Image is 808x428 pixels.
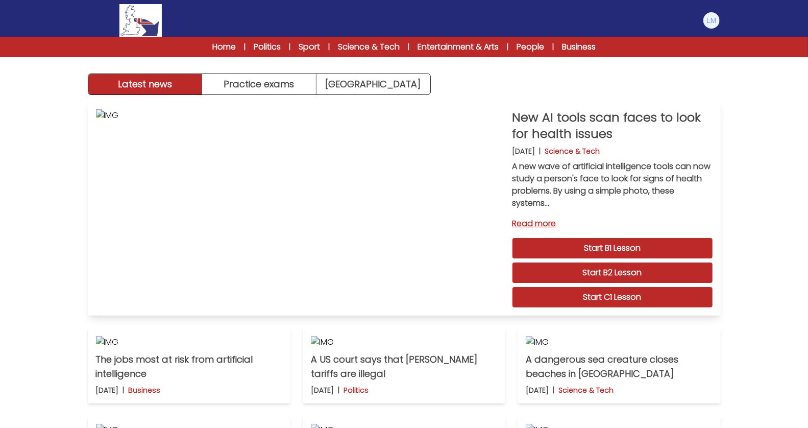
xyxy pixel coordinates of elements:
p: A US court says that [PERSON_NAME] tariffs are illegal [311,352,497,381]
a: Logo [88,4,194,37]
span: | [552,42,554,52]
a: People [517,41,544,53]
span: | [328,42,330,52]
a: Start B1 Lesson [512,238,713,258]
a: Sport [299,41,320,53]
button: Practice exams [202,74,316,94]
p: Science & Tech [545,146,600,156]
b: | [338,385,339,395]
a: IMG A US court says that [PERSON_NAME] tariffs are illegal [DATE] | Politics [303,328,505,403]
p: A new wave of artificial intelligence tools can now study a person's face to look for signs of he... [512,160,713,209]
p: [DATE] [526,385,549,395]
img: IMG [96,336,282,348]
img: Leonardo Magnolfi [703,12,720,29]
span: | [507,42,508,52]
p: Science & Tech [558,385,614,395]
a: Entertainment & Arts [418,41,499,53]
a: [GEOGRAPHIC_DATA] [316,74,430,94]
a: Start C1 Lesson [512,287,713,307]
p: New AI tools scan faces to look for health issues [512,109,713,142]
a: Business [562,41,596,53]
b: | [540,146,541,156]
a: Politics [254,41,281,53]
button: Latest news [88,74,203,94]
p: Politics [344,385,369,395]
p: [DATE] [311,385,334,395]
p: [DATE] [512,146,535,156]
span: | [408,42,409,52]
a: Read more [512,218,713,230]
p: Business [129,385,161,395]
a: IMG The jobs most at risk from artificial intelligence [DATE] | Business [88,328,290,403]
p: The jobs most at risk from artificial intelligence [96,352,282,381]
p: [DATE] [96,385,119,395]
a: Start B2 Lesson [512,263,713,283]
span: | [289,42,290,52]
span: | [244,42,246,52]
img: IMG [526,336,712,348]
p: A dangerous sea creature closes beaches in [GEOGRAPHIC_DATA] [526,352,712,381]
img: IMG [311,336,497,348]
a: Home [212,41,236,53]
b: | [553,385,554,395]
a: Science & Tech [338,41,400,53]
img: IMG [96,109,504,307]
b: | [123,385,125,395]
a: IMG A dangerous sea creature closes beaches in [GEOGRAPHIC_DATA] [DATE] | Science & Tech [518,328,720,403]
img: Logo [119,4,161,37]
